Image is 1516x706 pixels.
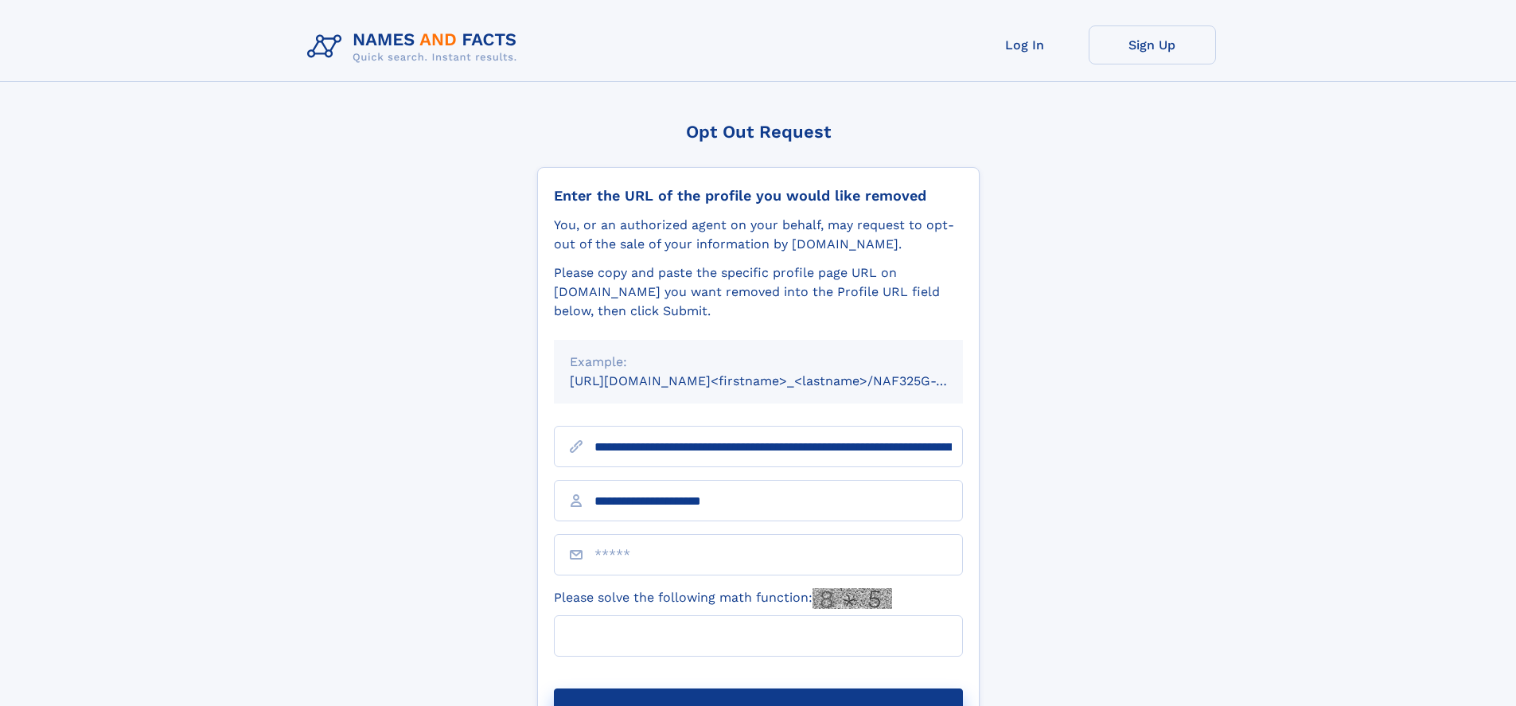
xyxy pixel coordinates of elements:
[554,588,892,609] label: Please solve the following math function:
[961,25,1089,64] a: Log In
[554,263,963,321] div: Please copy and paste the specific profile page URL on [DOMAIN_NAME] you want removed into the Pr...
[554,187,963,205] div: Enter the URL of the profile you would like removed
[570,373,993,388] small: [URL][DOMAIN_NAME]<firstname>_<lastname>/NAF325G-xxxxxxxx
[537,122,980,142] div: Opt Out Request
[554,216,963,254] div: You, or an authorized agent on your behalf, may request to opt-out of the sale of your informatio...
[1089,25,1216,64] a: Sign Up
[570,353,947,372] div: Example:
[301,25,530,68] img: Logo Names and Facts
